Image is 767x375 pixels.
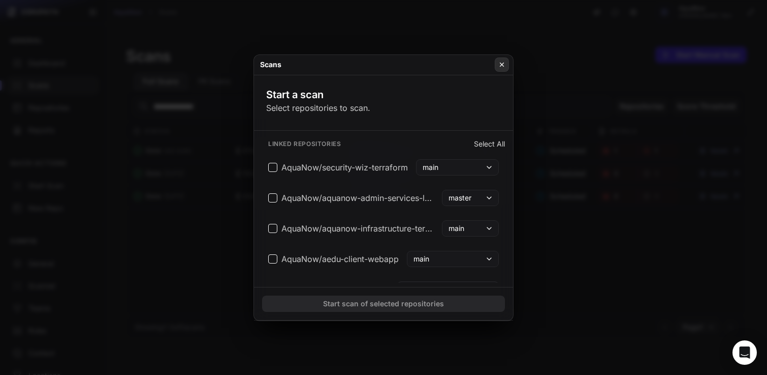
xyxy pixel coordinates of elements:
div: Open Intercom Messenger [732,340,757,365]
button: main [442,220,499,237]
h4: Scans [260,60,281,70]
span: master [449,193,471,203]
button: main [416,159,499,176]
span: main [423,162,438,172]
span: AquaNow/aquanow-infrastructure-terraform [281,222,434,235]
button: AquaNow/aquanow-admin-services-lambdas master [262,186,505,210]
button: main [397,281,499,298]
button: Select All [474,139,505,149]
span: main [413,254,429,264]
button: AquaNow/aedu-portal main [262,277,505,302]
span: AquaNow/aedu-client-webapp [281,253,399,265]
span: AquaNow/aquanow-admin-services-lambdas [281,192,434,204]
button: Start scan of selected repositories [262,296,505,312]
button: main [407,251,499,267]
button: AquaNow/aedu-client-webapp main [262,247,505,271]
p: Linked repositories [262,140,341,148]
button: AquaNow/security-wiz-terraform main [262,155,505,180]
span: AquaNow/security-wiz-terraform [281,161,408,174]
button: master [442,190,499,206]
span: main [449,223,464,234]
h3: Start a scan [266,88,370,102]
p: Select repositories to scan. [266,102,370,114]
button: AquaNow/aquanow-infrastructure-terraform main [262,216,505,241]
